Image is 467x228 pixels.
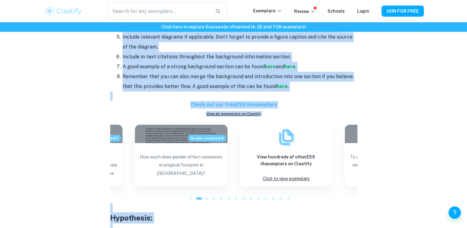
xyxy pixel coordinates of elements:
[277,83,288,89] a: here
[345,125,437,186] a: Blog exemplar: To what extent does gender affect one’s To what extent does gender affect one’s vi...
[240,125,332,186] a: ExemplarsView hundreds of otherESS IAexemplars on ClastifyClick to view exemplars
[123,52,357,62] li: Include in-text citations throughout the background information section.
[284,64,295,70] a: here
[108,2,210,20] input: Search for any exemplars...
[277,128,295,146] img: Exemplars
[123,72,357,91] li: Remember that you can also merge the background and introduction into one section if you believe ...
[263,175,310,183] p: Click to view exemplars
[123,32,357,52] li: Include relevant diagrams if applicable. Don't forget to provide a figure caption and cite the so...
[253,7,282,14] p: Exemplars
[357,9,369,14] a: Login
[327,9,345,14] a: Schools
[188,135,226,141] span: Grade received: 6
[1,23,466,30] h6: Click here to explore thousands of marked IA, EE and TOK exemplars !
[110,111,357,116] a: View all exemplars on Clastify
[265,64,276,70] a: here
[110,212,357,223] h3: Hypothesis:
[294,8,315,15] p: Review
[448,206,461,219] button: Help and Feedback
[140,153,223,180] p: How much does gender affect someone’s ecological footprint in [GEOGRAPHIC_DATA]?
[44,5,83,17] img: Clastify logo
[135,125,227,186] a: Blog exemplar: How much does gender affect someone’s ecGrade received:6How much does gender affec...
[245,154,327,167] h6: View hundreds of other ESS IA exemplars on Clastify
[110,101,357,108] h6: Check out our free ESS IA exemplars
[382,6,424,17] button: JOIN FOR FREE
[123,62,357,72] li: A good example of a strong background section can be found and .
[350,153,432,180] p: To what extent does gender affect one’s view of climate change’s existence and the threat it pose...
